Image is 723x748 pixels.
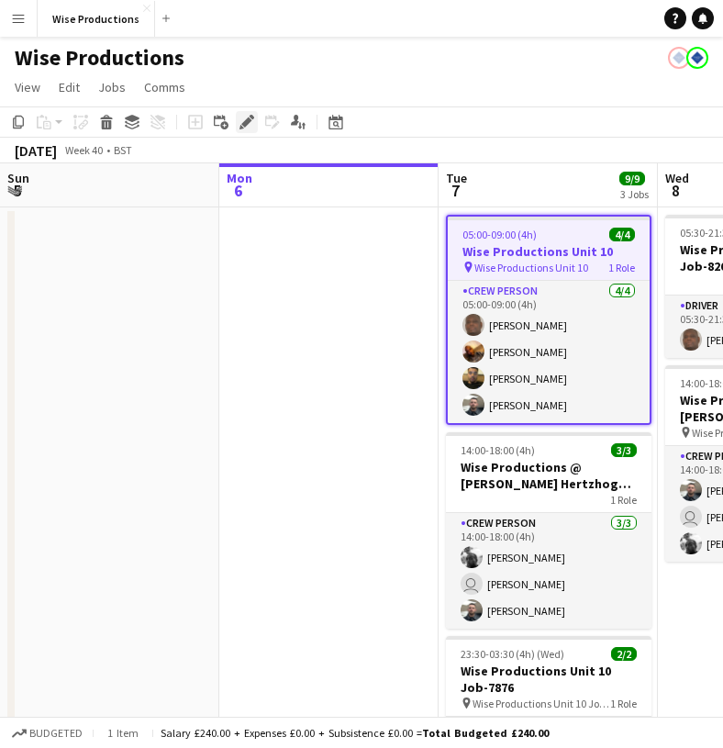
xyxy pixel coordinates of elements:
[461,443,535,457] span: 14:00-18:00 (4h)
[61,143,106,157] span: Week 40
[662,180,689,201] span: 8
[611,647,637,661] span: 2/2
[620,187,649,201] div: 3 Jobs
[461,647,564,661] span: 23:30-03:30 (4h) (Wed)
[448,243,650,260] h3: Wise Productions Unit 10
[473,697,610,710] span: Wise Productions Unit 10 Job-7876
[609,228,635,241] span: 4/4
[686,47,708,69] app-user-avatar: Paul Harris
[665,170,689,186] span: Wed
[15,44,184,72] h1: Wise Productions
[462,228,537,241] span: 05:00-09:00 (4h)
[7,170,29,186] span: Sun
[448,281,650,423] app-card-role: Crew Person4/405:00-09:00 (4h)[PERSON_NAME][PERSON_NAME][PERSON_NAME][PERSON_NAME]
[224,180,252,201] span: 6
[446,663,651,696] h3: Wise Productions Unit 10 Job-7876
[7,75,48,99] a: View
[137,75,193,99] a: Comms
[668,47,690,69] app-user-avatar: Paul Harris
[610,697,637,710] span: 1 Role
[5,180,29,201] span: 5
[144,79,185,95] span: Comms
[446,513,651,629] app-card-role: Crew Person3/314:00-18:00 (4h)[PERSON_NAME] [PERSON_NAME][PERSON_NAME]
[422,726,549,740] span: Total Budgeted £240.00
[446,170,467,186] span: Tue
[51,75,87,99] a: Edit
[15,79,40,95] span: View
[446,432,651,629] app-job-card: 14:00-18:00 (4h)3/3Wise Productions @ [PERSON_NAME] Hertzhog Job-78711 RoleCrew Person3/314:00-18...
[608,261,635,274] span: 1 Role
[611,443,637,457] span: 3/3
[474,261,588,274] span: Wise Productions Unit 10
[9,723,85,743] button: Budgeted
[98,79,126,95] span: Jobs
[443,180,467,201] span: 7
[15,141,57,160] div: [DATE]
[101,726,145,740] span: 1 item
[446,215,651,425] app-job-card: 05:00-09:00 (4h)4/4Wise Productions Unit 10 Wise Productions Unit 101 RoleCrew Person4/405:00-09:...
[29,727,83,740] span: Budgeted
[59,79,80,95] span: Edit
[161,726,549,740] div: Salary £240.00 + Expenses £0.00 + Subsistence £0.00 =
[619,172,645,185] span: 9/9
[114,143,132,157] div: BST
[91,75,133,99] a: Jobs
[38,1,155,37] button: Wise Productions
[610,493,637,507] span: 1 Role
[227,170,252,186] span: Mon
[446,459,651,492] h3: Wise Productions @ [PERSON_NAME] Hertzhog Job-7871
